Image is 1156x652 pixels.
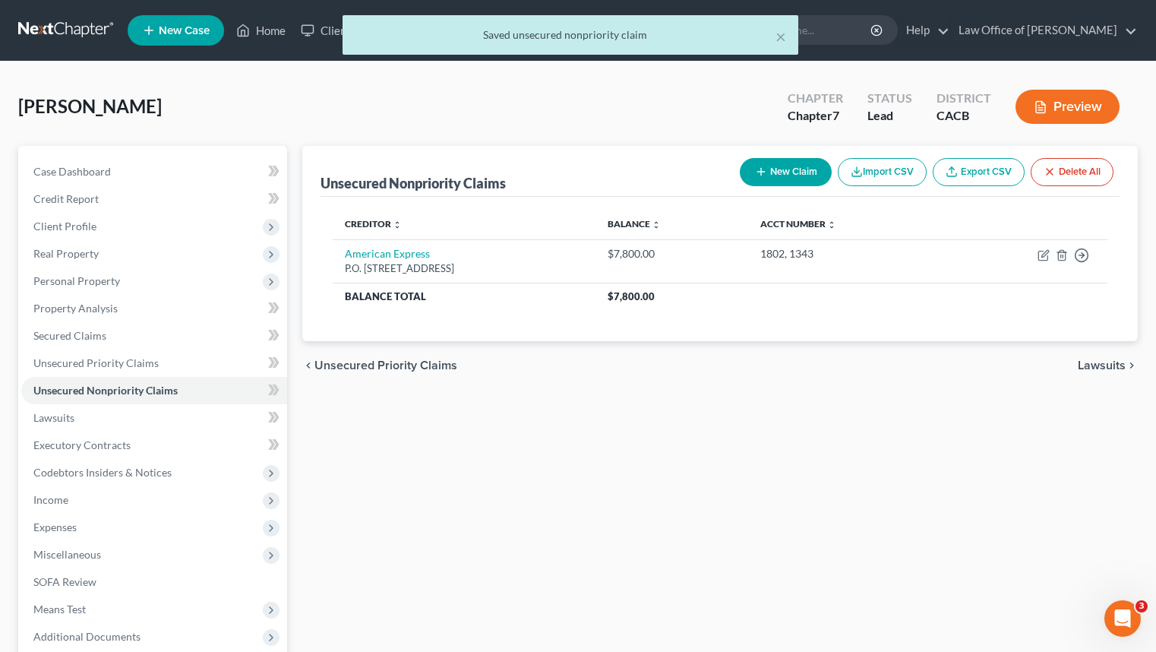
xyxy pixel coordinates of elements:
span: Additional Documents [33,630,141,643]
a: Credit Report [21,185,287,213]
button: Import CSV [838,158,927,186]
div: District [936,90,991,107]
span: [PERSON_NAME] [18,95,162,117]
a: Secured Claims [21,322,287,350]
i: unfold_more [827,220,836,229]
span: Lawsuits [33,411,74,424]
a: SOFA Review [21,568,287,596]
button: New Claim [740,158,832,186]
button: chevron_left Unsecured Priority Claims [302,359,457,372]
span: Miscellaneous [33,548,101,561]
button: Delete All [1031,158,1113,186]
button: Lawsuits chevron_right [1078,359,1138,372]
span: Case Dashboard [33,165,111,178]
div: 1802, 1343 [760,246,933,261]
span: Income [33,493,68,506]
span: $7,800.00 [608,290,655,302]
div: $7,800.00 [608,246,736,261]
span: Unsecured Priority Claims [314,359,457,372]
a: Executory Contracts [21,432,287,459]
div: Status [867,90,912,107]
a: Export CSV [933,158,1025,186]
span: Unsecured Priority Claims [33,356,159,369]
div: Lead [867,107,912,125]
a: Balance unfold_more [608,218,661,229]
a: Unsecured Priority Claims [21,350,287,377]
div: Chapter [788,107,843,125]
span: Means Test [33,603,86,616]
span: Real Property [33,247,99,260]
a: Unsecured Nonpriority Claims [21,377,287,404]
div: Unsecured Nonpriority Claims [321,174,506,192]
a: Property Analysis [21,295,287,322]
div: Saved unsecured nonpriority claim [355,27,786,43]
button: Preview [1015,90,1120,124]
span: Executory Contracts [33,438,131,451]
span: 3 [1135,600,1148,612]
a: American Express [345,247,430,260]
span: Unsecured Nonpriority Claims [33,384,178,397]
span: Property Analysis [33,302,118,315]
iframe: Intercom live chat [1104,600,1141,637]
span: Personal Property [33,274,120,287]
span: 7 [832,108,839,122]
div: Chapter [788,90,843,107]
a: Lawsuits [21,404,287,432]
i: chevron_left [302,359,314,372]
a: Case Dashboard [21,158,287,185]
div: P.O. [STREET_ADDRESS] [345,261,584,276]
div: CACB [936,107,991,125]
span: Credit Report [33,192,99,205]
i: chevron_right [1126,359,1138,372]
i: unfold_more [393,220,402,229]
th: Balance Total [333,283,596,310]
span: Client Profile [33,220,96,233]
span: SOFA Review [33,575,96,588]
span: Secured Claims [33,329,106,342]
span: Codebtors Insiders & Notices [33,466,172,479]
span: Lawsuits [1078,359,1126,372]
a: Creditor unfold_more [345,218,402,229]
a: Acct Number unfold_more [760,218,836,229]
button: × [775,27,786,46]
i: unfold_more [652,220,661,229]
span: Expenses [33,521,77,533]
